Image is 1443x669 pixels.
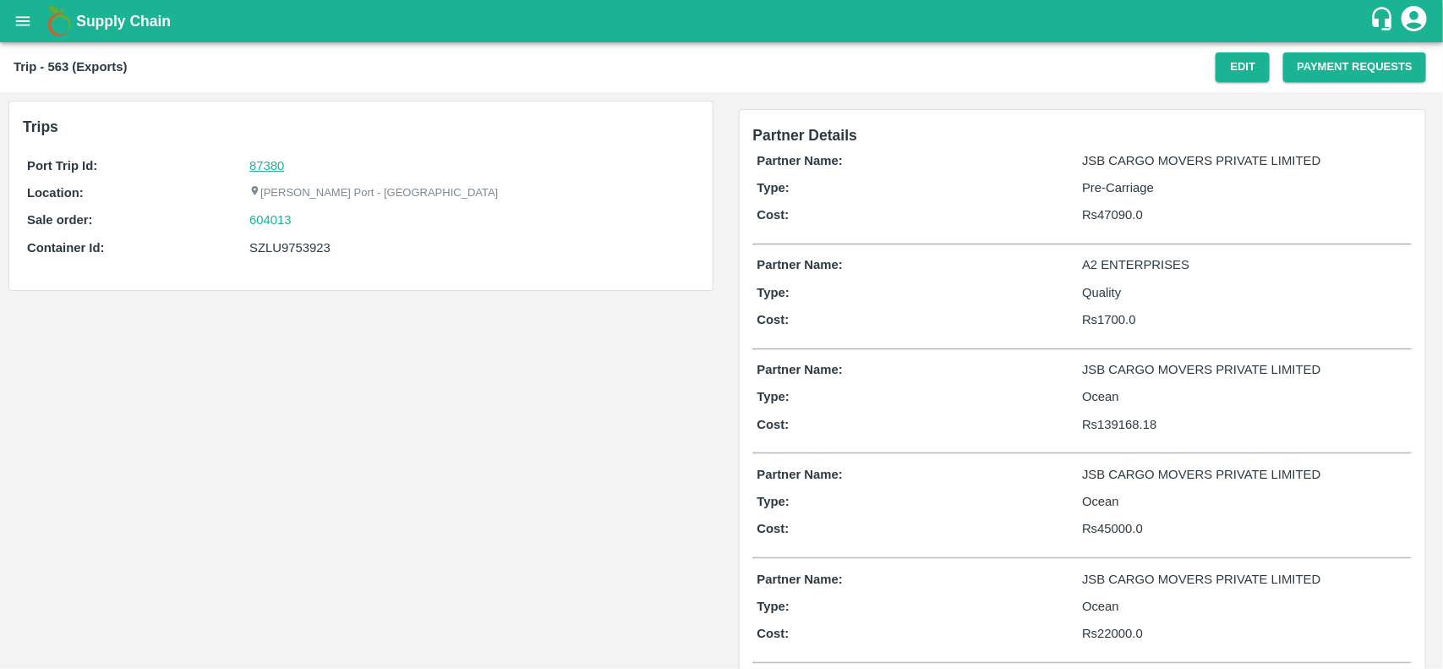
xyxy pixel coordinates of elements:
[1082,492,1407,511] p: Ocean
[1082,519,1407,538] p: Rs 45000.0
[1082,387,1407,406] p: Ocean
[27,241,105,255] b: Container Id:
[27,213,93,227] b: Sale order:
[1082,178,1407,197] p: Pre-Carriage
[757,522,790,535] b: Cost:
[1082,465,1407,484] p: JSB CARGO MOVERS PRIVATE LIMITED
[249,211,292,229] a: 604013
[1283,52,1426,82] button: Payment Requests
[1399,3,1429,39] div: account of current user
[753,127,858,144] span: Partner Details
[757,286,790,299] b: Type:
[757,627,790,640] b: Cost:
[3,2,42,41] button: open drawer
[1082,151,1407,170] p: JSB CARGO MOVERS PRIVATE LIMITED
[757,208,790,222] b: Cost:
[757,181,790,195] b: Type:
[757,495,790,508] b: Type:
[249,159,284,173] a: 87380
[757,573,843,586] b: Partner Name:
[757,600,790,613] b: Type:
[27,159,97,173] b: Port Trip Id:
[14,60,127,74] b: Trip - 563 (Exports)
[757,390,790,403] b: Type:
[27,186,84,200] b: Location:
[1082,283,1407,302] p: Quality
[249,185,498,201] p: [PERSON_NAME] Port - [GEOGRAPHIC_DATA]
[757,468,843,481] b: Partner Name:
[1082,624,1407,643] p: Rs 22000.0
[1216,52,1270,82] button: Edit
[757,258,843,271] b: Partner Name:
[76,9,1369,33] a: Supply Chain
[1082,310,1407,329] p: Rs 1700.0
[76,13,171,30] b: Supply Chain
[42,4,76,38] img: logo
[1082,255,1407,274] p: A2 ENTERPRISES
[757,313,790,326] b: Cost:
[1082,415,1407,434] p: Rs 139168.18
[1082,206,1407,224] p: Rs 47090.0
[757,154,843,167] b: Partner Name:
[1082,570,1407,589] p: JSB CARGO MOVERS PRIVATE LIMITED
[757,363,843,376] b: Partner Name:
[249,239,694,257] div: SZLU9753923
[1082,597,1407,616] p: Ocean
[1082,360,1407,379] p: JSB CARGO MOVERS PRIVATE LIMITED
[23,118,58,135] b: Trips
[1369,6,1399,36] div: customer-support
[757,418,790,431] b: Cost:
